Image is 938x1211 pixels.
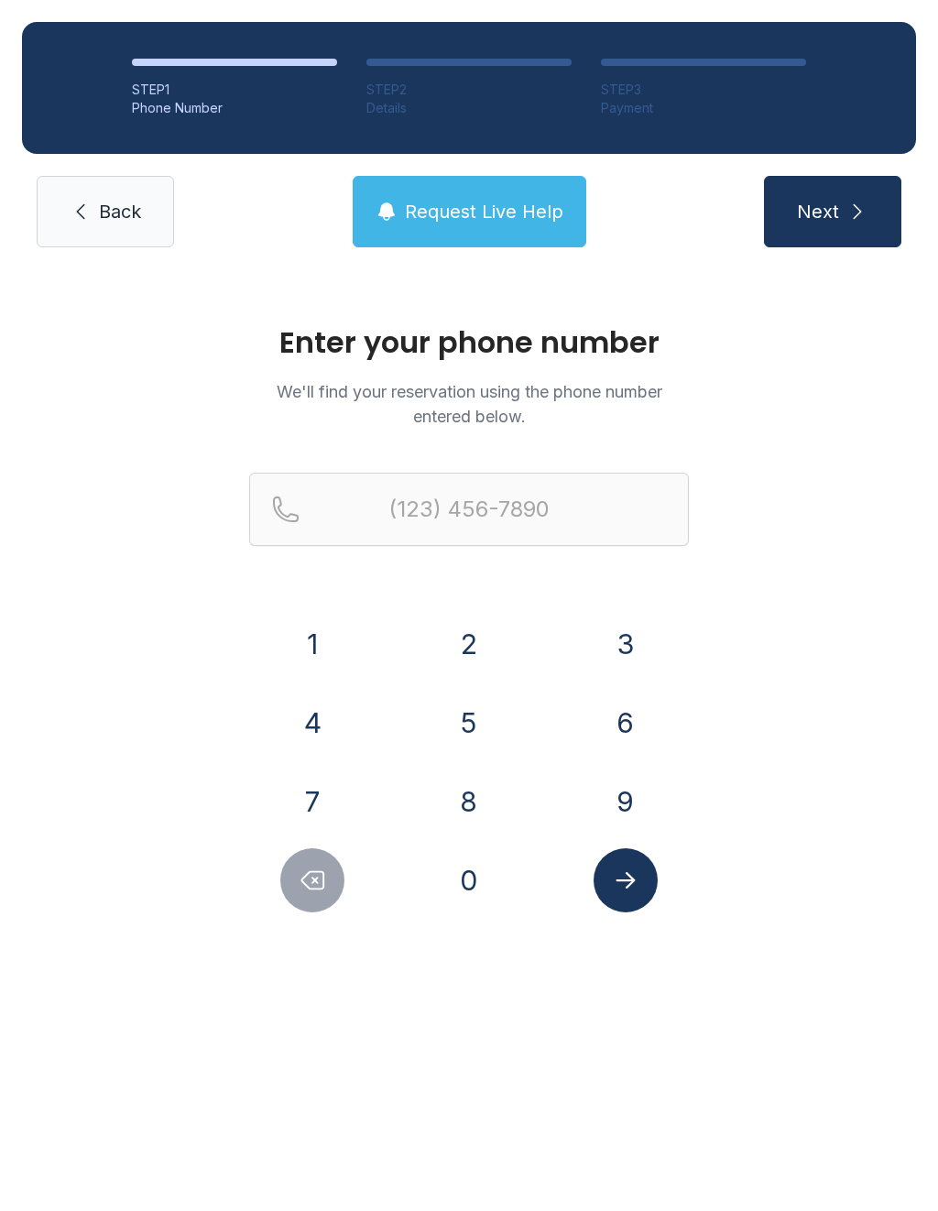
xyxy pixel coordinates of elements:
[280,848,344,912] button: Delete number
[249,379,689,429] p: We'll find your reservation using the phone number entered below.
[132,99,337,117] div: Phone Number
[594,612,658,676] button: 3
[280,769,344,834] button: 7
[797,199,839,224] span: Next
[280,691,344,755] button: 4
[601,99,806,117] div: Payment
[594,691,658,755] button: 6
[280,612,344,676] button: 1
[437,691,501,755] button: 5
[249,328,689,357] h1: Enter your phone number
[366,99,572,117] div: Details
[249,473,689,546] input: Reservation phone number
[366,81,572,99] div: STEP 2
[437,612,501,676] button: 2
[594,769,658,834] button: 9
[437,848,501,912] button: 0
[594,848,658,912] button: Submit lookup form
[132,81,337,99] div: STEP 1
[601,81,806,99] div: STEP 3
[99,199,141,224] span: Back
[405,199,563,224] span: Request Live Help
[437,769,501,834] button: 8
